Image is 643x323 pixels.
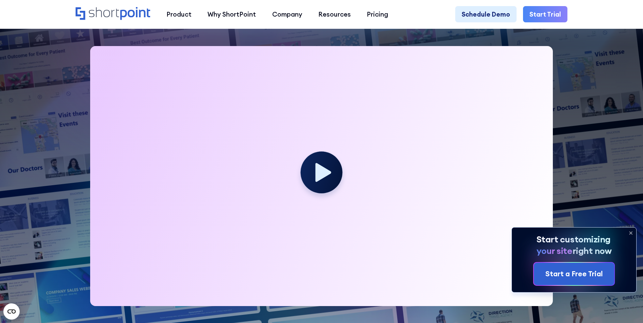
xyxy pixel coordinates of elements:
a: Pricing [359,6,396,22]
div: Pricing [367,9,388,19]
a: Company [264,6,310,22]
a: Start a Free Trial [534,263,614,285]
div: Why ShortPoint [207,9,256,19]
a: Start Trial [523,6,567,22]
a: Home [76,7,150,21]
div: Resources [318,9,351,19]
div: Product [166,9,192,19]
a: Schedule Demo [455,6,517,22]
a: Resources [310,6,359,22]
div: Start a Free Trial [545,268,603,279]
a: Why ShortPoint [200,6,264,22]
a: Product [158,6,199,22]
div: Company [272,9,302,19]
button: Open CMP widget [3,303,20,320]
